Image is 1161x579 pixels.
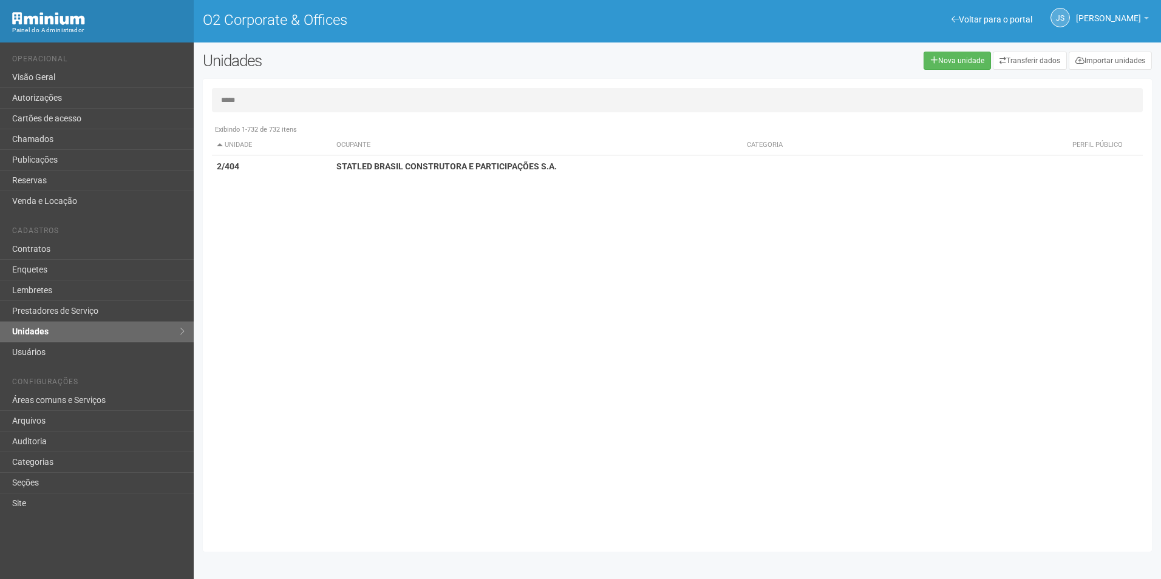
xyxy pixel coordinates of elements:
div: Exibindo 1-732 de 732 itens [212,124,1143,135]
a: JS [1050,8,1070,27]
th: Perfil público: activate to sort column ascending [1053,135,1143,155]
a: Importar unidades [1069,52,1152,70]
h1: O2 Corporate & Offices [203,12,669,28]
th: Unidade: activate to sort column descending [212,135,332,155]
a: Voltar para o portal [952,15,1032,24]
li: Configurações [12,378,185,390]
a: Transferir dados [993,52,1067,70]
li: Cadastros [12,226,185,239]
th: Categoria: activate to sort column ascending [742,135,1052,155]
strong: 2/404 [217,161,239,171]
div: Painel do Administrador [12,25,185,36]
strong: STATLED BRASIL CONSTRUTORA E PARTICIPAÇÕES S.A. [336,161,557,171]
a: Nova unidade [924,52,991,70]
h2: Unidades [203,52,588,70]
img: Minium [12,12,85,25]
a: [PERSON_NAME] [1076,15,1149,25]
span: Jeferson Souza [1076,2,1141,23]
li: Operacional [12,55,185,67]
th: Ocupante: activate to sort column ascending [332,135,742,155]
